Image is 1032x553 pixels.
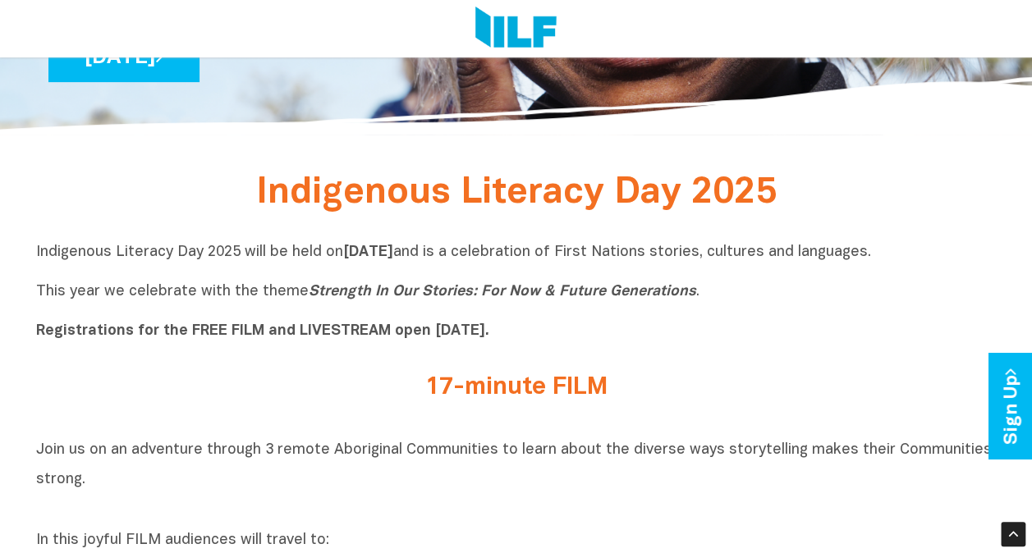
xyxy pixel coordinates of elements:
span: Join us on an adventure through 3 remote Aboriginal Communities to learn about the diverse ways s... [36,443,992,487]
span: Indigenous Literacy Day 2025 [256,176,777,210]
p: In this joyful FILM audiences will travel to: [36,531,997,551]
b: Registrations for the FREE FILM and LIVESTREAM open [DATE]. [36,324,489,338]
b: [DATE] [343,245,393,259]
h2: 17-minute FILM [209,374,824,401]
img: Logo [475,7,557,51]
div: Scroll Back to Top [1001,522,1025,546]
p: Indigenous Literacy Day 2025 will be held on and is a celebration of First Nations stories, cultu... [36,243,997,341]
i: Strength In Our Stories: For Now & Future Generations [309,285,696,299]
